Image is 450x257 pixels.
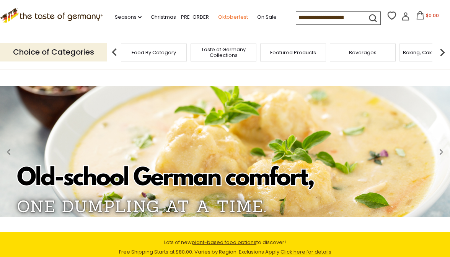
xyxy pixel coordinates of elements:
a: Oktoberfest [218,13,248,21]
button: $0.00 [411,11,444,23]
img: next arrow [435,45,450,60]
a: Christmas - PRE-ORDER [151,13,209,21]
a: Click here for details [280,248,331,255]
span: Lots of new to discover! Free Shipping Starts at $80.00. Varies by Region. Exclusions Apply. [119,239,331,255]
a: Featured Products [270,50,316,55]
a: Beverages [349,50,377,55]
a: Seasons [115,13,142,21]
a: On Sale [257,13,277,21]
a: Taste of Germany Collections [193,47,254,58]
span: $0.00 [426,12,439,19]
a: Food By Category [132,50,176,55]
a: plant-based food options [192,239,256,246]
img: previous arrow [107,45,122,60]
